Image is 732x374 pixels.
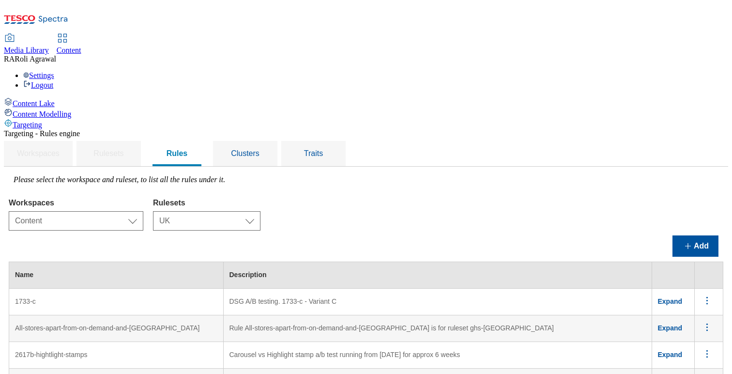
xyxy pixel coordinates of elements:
span: Traits [304,149,323,157]
span: Content Modelling [13,110,71,118]
a: Logout [23,81,53,89]
td: DSG A/B testing. 1733-c - Variant C [223,289,652,315]
svg: menus [701,295,713,307]
label: Workspaces [9,199,143,207]
span: Expand [658,297,683,305]
span: RA [4,55,15,63]
span: Expand [658,324,683,332]
td: 2617b-hightlight-stamps [9,342,224,369]
td: All-stores-apart-from-on-demand-and-[GEOGRAPHIC_DATA] [9,315,224,342]
span: Roli Agrawal [15,55,56,63]
span: Media Library [4,46,49,54]
span: Targeting [13,121,42,129]
span: Rules [167,149,188,157]
a: Media Library [4,34,49,55]
span: Content [57,46,81,54]
th: Description [223,262,652,289]
div: Targeting - Rules engine [4,129,728,138]
a: Content [57,34,81,55]
th: Name [9,262,224,289]
td: 1733-c [9,289,224,315]
svg: menus [701,348,713,360]
label: Rulesets [153,199,260,207]
span: Content Lake [13,99,55,108]
span: Clusters [231,149,259,157]
a: Content Modelling [4,108,728,119]
td: Carousel vs Highlight stamp a/b test running from [DATE] for approx 6 weeks [223,342,652,369]
td: Rule All-stores-apart-from-on-demand-and-[GEOGRAPHIC_DATA] is for ruleset ghs-[GEOGRAPHIC_DATA] [223,315,652,342]
a: Targeting [4,119,728,129]
span: Expand [658,351,683,358]
a: Content Lake [4,97,728,108]
a: Settings [23,71,54,79]
button: Add [672,235,718,257]
label: Please select the workspace and ruleset, to list all the rules under it. [14,175,225,184]
svg: menus [701,321,713,333]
